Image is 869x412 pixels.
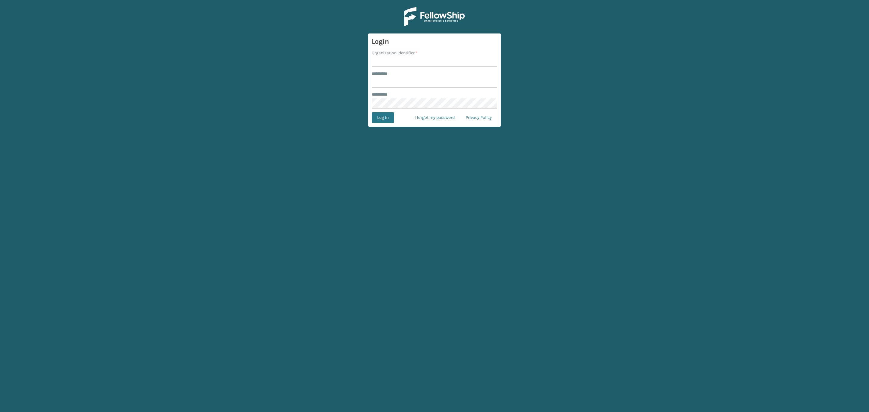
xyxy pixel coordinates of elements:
a: I forgot my password [409,112,460,123]
label: Organization Identifier [372,50,417,56]
h3: Login [372,37,497,46]
a: Privacy Policy [460,112,497,123]
img: Logo [404,7,465,26]
button: Log In [372,112,394,123]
